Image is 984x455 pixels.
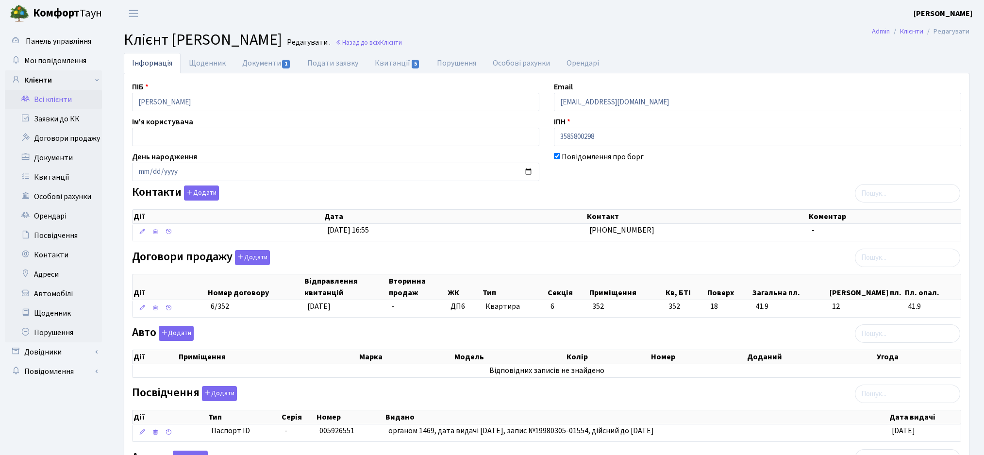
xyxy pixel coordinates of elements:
[323,210,586,223] th: Дата
[319,425,354,436] span: 005926551
[5,148,102,168] a: Документи
[133,274,207,300] th: Дії
[233,248,270,265] a: Додати
[554,116,570,128] label: ІПН
[133,364,961,377] td: Відповідних записів не знайдено
[282,60,290,68] span: 1
[562,151,644,163] label: Повідомлення про борг
[812,225,815,236] span: -
[855,249,960,267] input: Пошук...
[5,51,102,70] a: Мої повідомлення
[132,151,197,163] label: День народження
[124,29,282,51] span: Клієнт [PERSON_NAME]
[547,274,588,300] th: Секція
[482,274,547,300] th: Тип
[121,5,146,21] button: Переключити навігацію
[132,386,237,401] label: Посвідчення
[202,386,237,401] button: Посвідчення
[550,301,554,312] span: 6
[5,187,102,206] a: Особові рахунки
[133,410,207,424] th: Дії
[558,53,607,73] a: Орендарі
[888,410,961,424] th: Дата видачі
[5,32,102,51] a: Панель управління
[751,274,828,300] th: Загальна пл.
[5,265,102,284] a: Адреси
[235,250,270,265] button: Договори продажу
[5,129,102,148] a: Договори продажу
[384,410,888,424] th: Видано
[327,225,369,236] span: [DATE] 16:55
[665,274,706,300] th: Кв, БТІ
[589,225,654,236] span: [PHONE_NUMBER]
[24,55,86,66] span: Мої повідомлення
[133,210,323,223] th: Дії
[124,53,181,73] a: Інформація
[5,284,102,303] a: Автомобілі
[5,206,102,226] a: Орендарі
[285,38,331,47] small: Редагувати .
[755,301,824,312] span: 41.9
[855,324,960,343] input: Пошук...
[872,26,890,36] a: Admin
[211,301,229,312] span: 6/352
[284,425,287,436] span: -
[5,342,102,362] a: Довідники
[855,385,960,403] input: Пошук...
[904,274,961,300] th: Пл. опал.
[211,425,277,437] span: Паспорт ID
[234,53,299,73] a: Документи
[808,210,961,223] th: Коментар
[710,301,748,312] span: 18
[159,326,194,341] button: Авто
[5,109,102,129] a: Заявки до КК
[447,274,482,300] th: ЖК
[484,53,558,73] a: Особові рахунки
[367,53,428,73] a: Квитанції
[207,274,303,300] th: Номер договору
[5,323,102,342] a: Порушення
[857,21,984,42] nav: breadcrumb
[453,350,566,364] th: Модель
[554,81,573,93] label: Email
[5,90,102,109] a: Всі клієнти
[178,350,358,364] th: Приміщення
[181,53,234,73] a: Щоденник
[5,168,102,187] a: Квитанції
[380,38,402,47] span: Клієнти
[450,301,477,312] span: ДП6
[156,324,194,341] a: Додати
[5,362,102,381] a: Повідомлення
[5,303,102,323] a: Щоденник
[182,184,219,201] a: Додати
[566,350,650,364] th: Колір
[746,350,876,364] th: Доданий
[855,184,960,202] input: Пошук...
[914,8,972,19] a: [PERSON_NAME]
[207,410,281,424] th: Тип
[876,350,961,364] th: Угода
[900,26,923,36] a: Клієнти
[5,226,102,245] a: Посвідчення
[668,301,702,312] span: 352
[132,185,219,201] label: Контакти
[299,53,367,73] a: Подати заявку
[388,274,447,300] th: Вторинна продаж
[5,245,102,265] a: Контакти
[412,60,419,68] span: 5
[592,301,604,312] span: 352
[588,274,665,300] th: Приміщення
[281,410,316,424] th: Серія
[485,301,543,312] span: Квартира
[10,4,29,23] img: logo.png
[586,210,808,223] th: Контакт
[133,350,178,364] th: Дії
[200,385,237,402] a: Додати
[908,301,957,312] span: 41.9
[829,274,904,300] th: [PERSON_NAME] пл.
[5,70,102,90] a: Клієнти
[303,274,388,300] th: Відправлення квитанцій
[33,5,80,21] b: Комфорт
[429,53,484,73] a: Порушення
